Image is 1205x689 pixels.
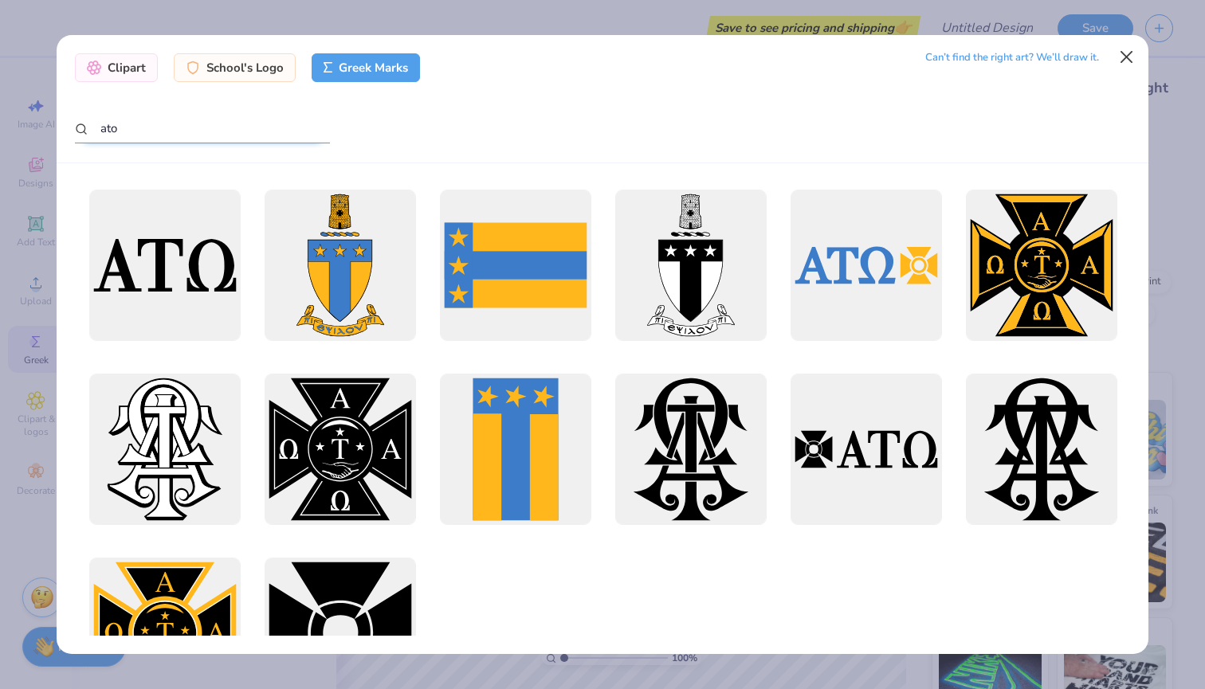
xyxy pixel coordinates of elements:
input: Search by name [75,114,330,143]
div: School's Logo [174,53,296,82]
button: Close [1112,42,1142,72]
div: Can’t find the right art? We’ll draw it. [925,44,1099,72]
div: Clipart [75,53,158,82]
div: Greek Marks [312,53,421,82]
